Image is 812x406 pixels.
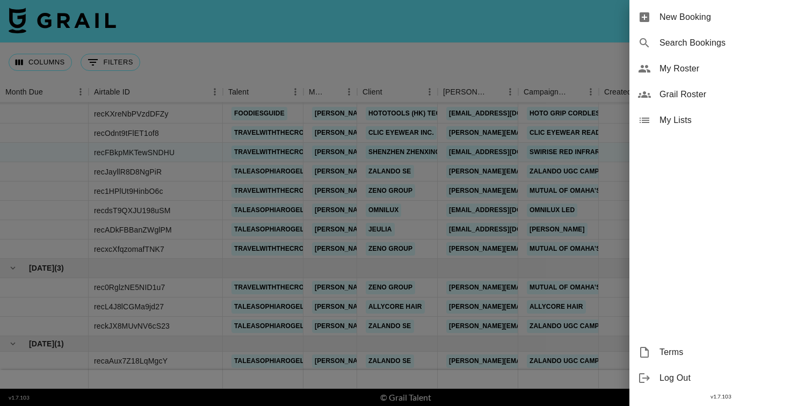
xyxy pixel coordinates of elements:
span: Log Out [659,372,803,385]
div: My Lists [629,107,812,133]
div: Search Bookings [629,30,812,56]
span: My Lists [659,114,803,127]
span: Search Bookings [659,37,803,49]
span: Terms [659,346,803,359]
div: Grail Roster [629,82,812,107]
div: Terms [629,339,812,365]
span: Grail Roster [659,88,803,101]
div: v 1.7.103 [629,391,812,402]
span: My Roster [659,62,803,75]
div: Log Out [629,365,812,391]
span: New Booking [659,11,803,24]
div: New Booking [629,4,812,30]
div: My Roster [629,56,812,82]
